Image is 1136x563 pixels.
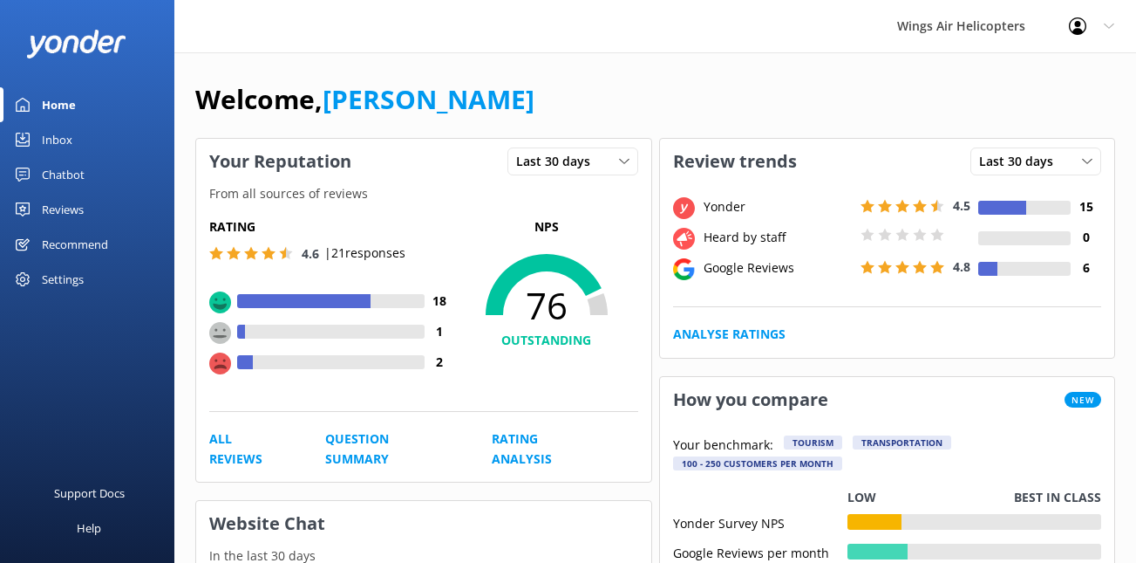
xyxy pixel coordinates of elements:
span: Last 30 days [516,152,601,171]
span: 4.6 [302,245,319,262]
h4: 2 [425,353,455,372]
p: From all sources of reviews [196,184,651,203]
h4: 18 [425,292,455,311]
a: Analyse Ratings [673,325,786,344]
div: Transportation [853,436,951,450]
span: 4.8 [953,258,970,275]
p: NPS [455,217,638,237]
p: Low [847,488,876,507]
h4: 15 [1071,197,1101,216]
h4: 0 [1071,228,1101,247]
div: Google Reviews [699,258,856,278]
div: Yonder [699,197,856,216]
span: New [1065,392,1101,408]
img: yonder-white-logo.png [26,30,126,58]
p: Best in class [1014,488,1101,507]
p: | 21 responses [324,244,405,263]
h3: Website Chat [196,501,651,546]
div: Tourism [784,436,842,450]
div: Heard by staff [699,228,856,247]
a: All Reviews [209,429,286,469]
span: Last 30 days [979,152,1064,171]
h4: 1 [425,322,455,341]
h3: How you compare [660,377,841,422]
div: Recommend [42,227,108,262]
h5: Rating [209,217,455,237]
div: Google Reviews per month [673,544,847,560]
div: Help [77,511,101,546]
span: 4.5 [953,197,970,214]
a: Rating Analysis [492,429,598,469]
div: 100 - 250 customers per month [673,457,842,470]
h1: Welcome, [195,79,534,120]
a: [PERSON_NAME] [323,81,534,117]
div: Home [42,87,76,122]
div: Inbox [42,122,72,157]
h4: OUTSTANDING [455,331,638,350]
span: 76 [455,284,638,327]
div: Chatbot [42,157,85,192]
div: Settings [42,262,84,297]
p: Your benchmark: [673,436,773,457]
h3: Review trends [660,139,810,184]
div: Reviews [42,192,84,227]
a: Question Summary [325,429,452,469]
h3: Your Reputation [196,139,364,184]
div: Yonder Survey NPS [673,514,847,530]
div: Support Docs [54,476,125,511]
h4: 6 [1071,258,1101,278]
